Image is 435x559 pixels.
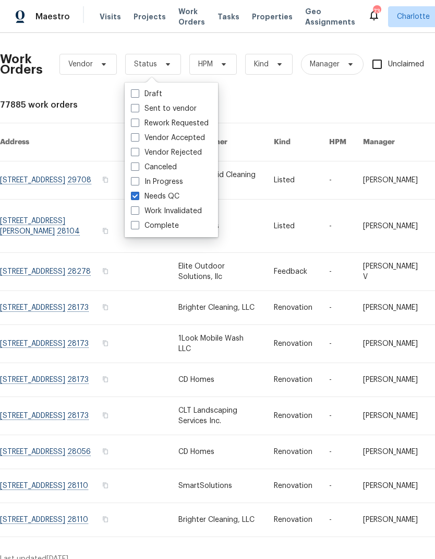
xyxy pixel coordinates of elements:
[265,123,321,161] th: Kind
[131,220,179,231] label: Complete
[355,200,430,253] td: [PERSON_NAME]
[355,291,430,325] td: [PERSON_NAME]
[265,397,321,435] td: Renovation
[321,435,355,469] td: -
[131,162,177,172] label: Canceled
[101,302,110,312] button: Copy Address
[265,503,321,537] td: Renovation
[101,175,110,184] button: Copy Address
[134,11,166,22] span: Projects
[217,13,239,20] span: Tasks
[101,447,110,456] button: Copy Address
[100,11,121,22] span: Visits
[355,363,430,397] td: [PERSON_NAME]
[131,206,202,216] label: Work Invalidated
[265,200,321,253] td: Listed
[321,200,355,253] td: -
[170,469,266,503] td: SmartSolutions
[321,253,355,291] td: -
[321,325,355,363] td: -
[265,325,321,363] td: Renovation
[265,161,321,200] td: Listed
[310,59,340,69] span: Manager
[131,89,162,99] label: Draft
[170,397,266,435] td: CLT Landscaping Services Inc.
[373,6,380,17] div: 73
[355,253,430,291] td: [PERSON_NAME] V
[101,411,110,420] button: Copy Address
[321,161,355,200] td: -
[355,123,430,161] th: Manager
[170,253,266,291] td: Elite Outdoor Solutions, llc
[118,123,170,161] th: Messages
[178,6,205,27] span: Work Orders
[101,481,110,490] button: Copy Address
[321,123,355,161] th: HPM
[265,291,321,325] td: Renovation
[101,339,110,348] button: Copy Address
[134,59,157,69] span: Status
[355,161,430,200] td: [PERSON_NAME]
[355,397,430,435] td: [PERSON_NAME]
[305,6,355,27] span: Geo Assignments
[101,226,110,236] button: Copy Address
[131,118,209,129] label: Rework Requested
[101,515,110,524] button: Copy Address
[170,503,266,537] td: Brighter Cleaning, LLC
[355,325,430,363] td: [PERSON_NAME]
[321,397,355,435] td: -
[131,103,197,114] label: Sent to vendor
[170,435,266,469] td: CD Homes
[388,59,424,70] span: Unclaimed
[355,503,430,537] td: [PERSON_NAME]
[101,266,110,276] button: Copy Address
[198,59,213,69] span: HPM
[68,59,93,69] span: Vendor
[252,11,293,22] span: Properties
[321,469,355,503] td: -
[397,11,430,22] span: Charlotte
[321,291,355,325] td: -
[170,325,266,363] td: 1Look Mobile Wash LLC
[131,191,179,202] label: Needs QC
[170,291,266,325] td: Brighter Cleaning, LLC
[254,59,269,69] span: Kind
[265,469,321,503] td: Renovation
[101,375,110,384] button: Copy Address
[355,469,430,503] td: [PERSON_NAME]
[355,435,430,469] td: [PERSON_NAME]
[321,503,355,537] td: -
[131,147,202,158] label: Vendor Rejected
[265,435,321,469] td: Renovation
[35,11,70,22] span: Maestro
[131,177,183,187] label: In Progress
[265,363,321,397] td: Renovation
[131,133,205,143] label: Vendor Accepted
[170,363,266,397] td: CD Homes
[321,363,355,397] td: -
[265,253,321,291] td: Feedback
